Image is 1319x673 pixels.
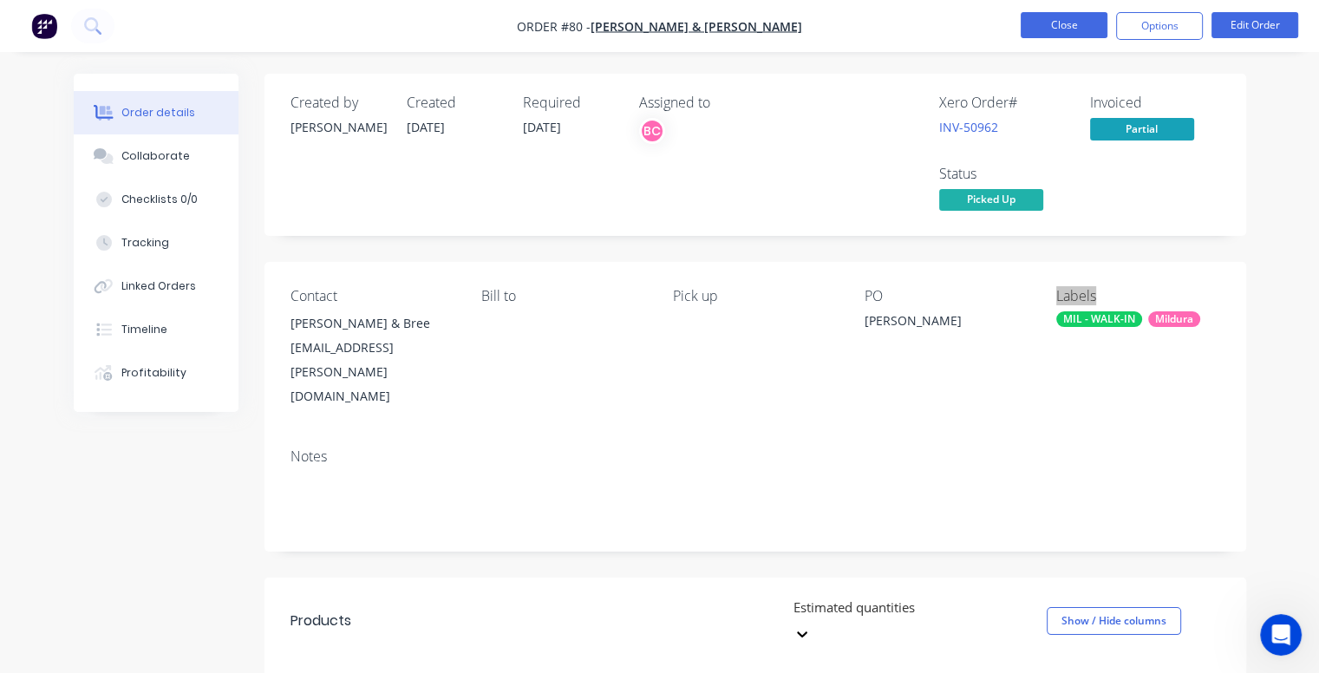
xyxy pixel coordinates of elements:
div: [PERSON_NAME] & Bree [291,311,454,336]
img: Factory [31,13,57,39]
button: Tracking [74,221,238,265]
div: [PERSON_NAME] & Bree[EMAIL_ADDRESS][PERSON_NAME][DOMAIN_NAME] [291,311,454,408]
div: Mildura [1148,311,1200,327]
span: [DATE] [523,119,561,135]
div: Products [291,611,351,631]
button: Picked Up [939,189,1043,215]
div: [PERSON_NAME] [865,311,1028,336]
div: Assigned to [639,95,813,111]
div: Collaborate [121,148,190,164]
div: PO [865,288,1028,304]
div: Invoiced [1090,95,1220,111]
div: Contact [291,288,454,304]
a: [PERSON_NAME] & [PERSON_NAME] [591,18,802,35]
button: Close [1021,12,1107,38]
div: Bill to [481,288,645,304]
div: [PERSON_NAME] [291,118,386,136]
div: Order details [121,105,195,121]
div: MIL - WALK-IN [1056,311,1142,327]
button: Edit Order [1211,12,1298,38]
div: Xero Order # [939,95,1069,111]
button: Profitability [74,351,238,395]
button: Show / Hide columns [1047,607,1181,635]
div: Linked Orders [121,278,196,294]
button: Collaborate [74,134,238,178]
button: Timeline [74,308,238,351]
div: Notes [291,448,1220,465]
div: Created [407,95,502,111]
span: Partial [1090,118,1194,140]
span: Order #80 - [517,18,591,35]
button: BC [639,118,665,144]
button: Linked Orders [74,265,238,308]
div: Checklists 0/0 [121,192,198,207]
span: [DATE] [407,119,445,135]
div: [EMAIL_ADDRESS][PERSON_NAME][DOMAIN_NAME] [291,336,454,408]
div: Profitability [121,365,186,381]
a: INV-50962 [939,119,998,135]
div: Pick up [673,288,837,304]
div: Timeline [121,322,167,337]
button: Checklists 0/0 [74,178,238,221]
span: Picked Up [939,189,1043,211]
div: Tracking [121,235,169,251]
div: Required [523,95,618,111]
iframe: Intercom live chat [1260,614,1302,656]
button: Options [1116,12,1203,40]
div: Labels [1056,288,1220,304]
button: Order details [74,91,238,134]
div: Created by [291,95,386,111]
div: Status [939,166,1069,182]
